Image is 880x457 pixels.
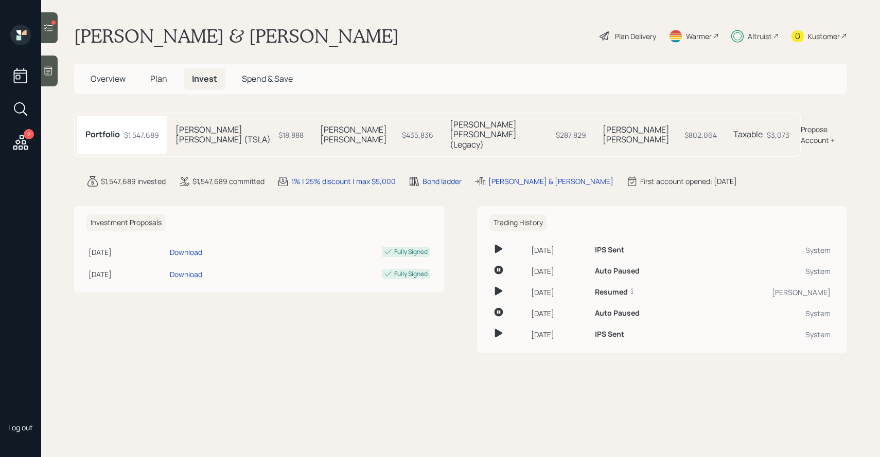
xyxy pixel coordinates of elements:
span: Plan [150,73,167,84]
div: Log out [8,423,33,432]
div: System [703,329,831,340]
h5: Portfolio [85,130,120,139]
span: Spend & Save [242,73,293,84]
div: Warmer [686,31,712,42]
div: System [703,308,831,319]
div: Plan Delivery [615,31,656,42]
div: [DATE] [531,308,587,319]
div: Kustomer [808,31,840,42]
span: Invest [192,73,217,84]
h6: IPS Sent [595,330,624,339]
div: Fully Signed [394,269,428,279]
h6: Auto Paused [595,267,640,276]
div: $1,547,689 [124,130,159,140]
div: Bond ladder [423,176,462,187]
div: $1,547,689 invested [101,176,166,187]
h5: [PERSON_NAME] [PERSON_NAME] (TSLA) [175,125,274,144]
div: System [703,245,831,255]
div: [DATE] [531,329,587,340]
div: $18,888 [278,130,304,140]
h5: Taxable [733,130,763,139]
div: System [703,266,831,277]
div: Propose Account + [801,124,847,145]
h6: Resumed [595,288,628,297]
div: [DATE] [531,287,587,298]
h6: Investment Proposals [86,214,166,231]
span: Overview [91,73,126,84]
div: $802,064 [684,130,717,140]
h5: [PERSON_NAME] [PERSON_NAME] (Legacy) [450,120,552,150]
div: First account opened: [DATE] [640,176,737,187]
h5: [PERSON_NAME] [PERSON_NAME] [320,125,398,144]
div: $287,829 [556,130,586,140]
div: Download [170,269,202,280]
div: Altruist [748,31,772,42]
div: [DATE] [89,247,166,258]
div: [DATE] [89,269,166,280]
h5: [PERSON_NAME] [PERSON_NAME] [603,125,680,144]
div: [PERSON_NAME] & [PERSON_NAME] [488,176,613,187]
div: 1% | 25% discount | max $5,000 [291,176,396,187]
div: $3,073 [767,130,789,140]
div: $435,836 [402,130,433,140]
div: [DATE] [531,266,587,277]
h6: Trading History [489,214,547,231]
div: 2 [24,129,34,139]
div: Fully Signed [394,247,428,257]
div: $1,547,689 committed [192,176,265,187]
div: [PERSON_NAME] [703,287,831,298]
img: sami-boghos-headshot.png [10,390,31,410]
div: [DATE] [531,245,587,255]
h1: [PERSON_NAME] & [PERSON_NAME] [74,25,399,47]
div: Download [170,247,202,258]
h6: Auto Paused [595,309,640,318]
h6: IPS Sent [595,246,624,254]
